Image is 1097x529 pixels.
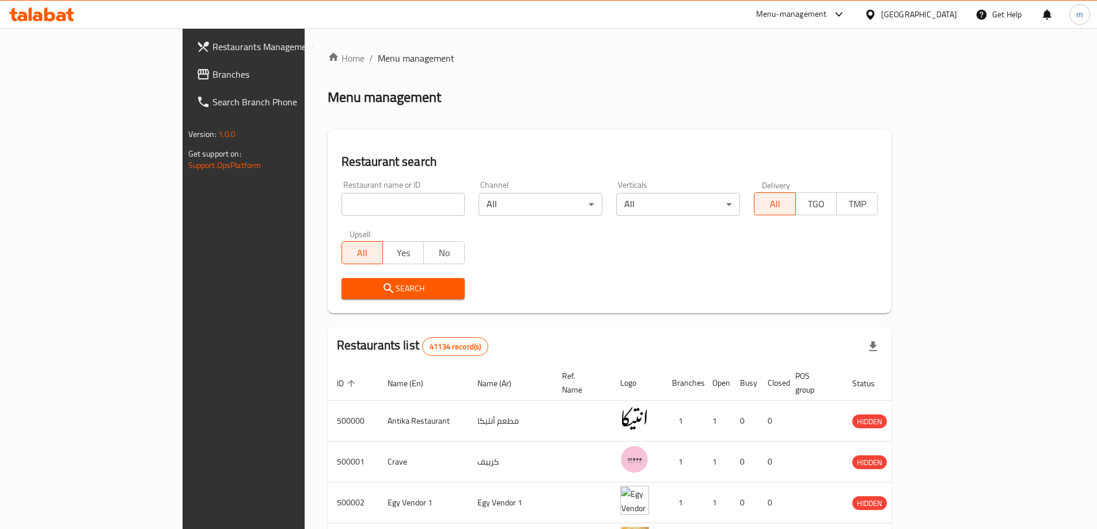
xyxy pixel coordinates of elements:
span: POS group [795,369,829,397]
span: TGO [800,196,832,212]
button: No [423,241,465,264]
span: HIDDEN [852,415,887,428]
a: Restaurants Management [187,33,366,60]
th: Branches [663,366,703,401]
td: 1 [703,401,731,442]
button: Search [341,278,465,299]
span: Get support on: [188,146,241,161]
td: 1 [703,482,731,523]
td: 0 [758,482,786,523]
span: HIDDEN [852,497,887,510]
button: TMP [836,192,878,215]
span: 1.0.0 [218,127,236,142]
span: All [347,245,378,261]
button: All [341,241,383,264]
div: Export file [859,333,887,360]
img: Crave [620,445,649,474]
span: Ref. Name [562,369,597,397]
div: All [479,193,602,216]
td: 0 [758,442,786,482]
div: HIDDEN [852,496,887,510]
span: Branches [212,67,356,81]
span: Yes [388,245,419,261]
img: Egy Vendor 1 [620,486,649,515]
th: Closed [758,366,786,401]
div: Menu-management [756,7,827,21]
td: 1 [663,442,703,482]
h2: Restaurants list [337,337,489,356]
div: [GEOGRAPHIC_DATA] [881,8,957,21]
span: Menu management [378,51,454,65]
span: Name (Ar) [477,376,526,390]
nav: breadcrumb [328,51,892,65]
h2: Menu management [328,88,441,106]
a: Branches [187,60,366,88]
span: m [1076,8,1083,21]
td: 1 [663,482,703,523]
div: Total records count [422,337,488,356]
span: Status [852,376,890,390]
td: Antika Restaurant [378,401,468,442]
td: Egy Vendor 1 [468,482,553,523]
input: Search for restaurant name or ID.. [341,193,465,216]
span: HIDDEN [852,456,887,469]
a: Support.OpsPlatform [188,158,261,173]
td: 1 [703,442,731,482]
span: TMP [841,196,873,212]
td: كرييف [468,442,553,482]
div: All [616,193,740,216]
button: TGO [795,192,837,215]
button: All [754,192,795,215]
td: Crave [378,442,468,482]
th: Open [703,366,731,401]
th: Logo [611,366,663,401]
span: ID [337,376,359,390]
span: Search Branch Phone [212,95,356,109]
td: 0 [731,401,758,442]
a: Search Branch Phone [187,88,366,116]
span: No [428,245,460,261]
span: Version: [188,127,217,142]
button: Yes [382,241,424,264]
span: Name (En) [388,376,438,390]
th: Busy [731,366,758,401]
img: Antika Restaurant [620,404,649,433]
span: All [759,196,791,212]
td: 1 [663,401,703,442]
span: Restaurants Management [212,40,356,54]
span: 41134 record(s) [423,341,488,352]
td: 0 [758,401,786,442]
li: / [369,51,373,65]
td: مطعم أنتيكا [468,401,553,442]
td: Egy Vendor 1 [378,482,468,523]
label: Upsell [350,230,371,238]
label: Delivery [762,181,791,189]
span: Search [351,281,456,296]
h2: Restaurant search [341,153,878,170]
td: 0 [731,442,758,482]
td: 0 [731,482,758,523]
